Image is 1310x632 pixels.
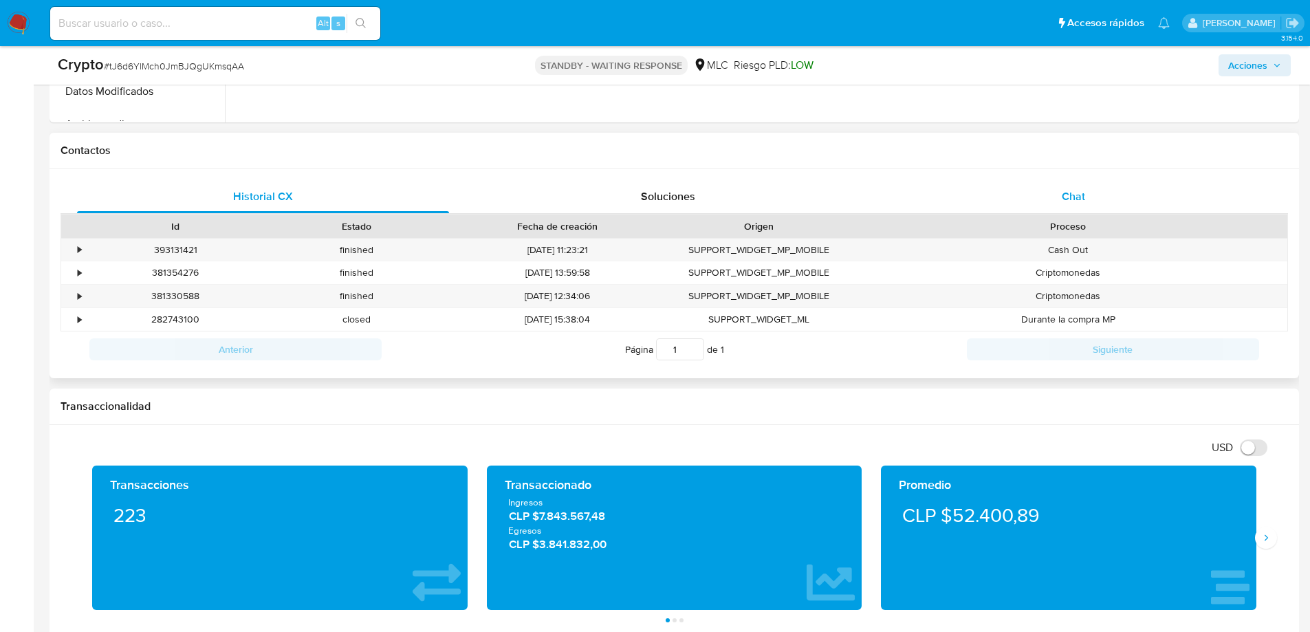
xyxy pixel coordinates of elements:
[625,338,724,360] span: Página de
[347,14,375,33] button: search-icon
[78,290,81,303] div: •
[1203,17,1280,30] p: nicolas.tyrkiel@mercadolibre.com
[447,285,668,307] div: [DATE] 12:34:06
[78,243,81,257] div: •
[336,17,340,30] span: s
[266,285,447,307] div: finished
[266,239,447,261] div: finished
[849,261,1287,284] div: Criptomonedas
[78,313,81,326] div: •
[849,308,1287,331] div: Durante la compra MP
[668,285,849,307] div: SUPPORT_WIDGET_MP_MOBILE
[233,188,293,204] span: Historial CX
[668,261,849,284] div: SUPPORT_WIDGET_MP_MOBILE
[78,266,81,279] div: •
[641,188,695,204] span: Soluciones
[53,108,225,141] button: Archivos adjuntos
[1281,32,1303,43] span: 3.154.0
[849,239,1287,261] div: Cash Out
[85,308,266,331] div: 282743100
[1285,16,1300,30] a: Salir
[734,58,814,73] span: Riesgo PLD:
[668,239,849,261] div: SUPPORT_WIDGET_MP_MOBILE
[535,56,688,75] p: STANDBY - WAITING RESPONSE
[678,219,840,233] div: Origen
[721,342,724,356] span: 1
[85,261,266,284] div: 381354276
[849,285,1287,307] div: Criptomonedas
[447,239,668,261] div: [DATE] 11:23:21
[1228,54,1267,76] span: Acciones
[61,400,1288,413] h1: Transaccionalidad
[89,338,382,360] button: Anterior
[61,144,1288,157] h1: Contactos
[104,59,244,73] span: # tJ6d6YlMch0JmBJQgUKmsqAA
[266,308,447,331] div: closed
[276,219,437,233] div: Estado
[95,219,256,233] div: Id
[1219,54,1291,76] button: Acciones
[693,58,728,73] div: MLC
[457,219,659,233] div: Fecha de creación
[447,308,668,331] div: [DATE] 15:38:04
[967,338,1259,360] button: Siguiente
[1067,16,1144,30] span: Accesos rápidos
[318,17,329,30] span: Alt
[791,57,814,73] span: LOW
[53,75,225,108] button: Datos Modificados
[50,14,380,32] input: Buscar usuario o caso...
[85,239,266,261] div: 393131421
[58,53,104,75] b: Crypto
[266,261,447,284] div: finished
[1158,17,1170,29] a: Notificaciones
[447,261,668,284] div: [DATE] 13:59:58
[859,219,1278,233] div: Proceso
[1062,188,1085,204] span: Chat
[85,285,266,307] div: 381330588
[668,308,849,331] div: SUPPORT_WIDGET_ML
